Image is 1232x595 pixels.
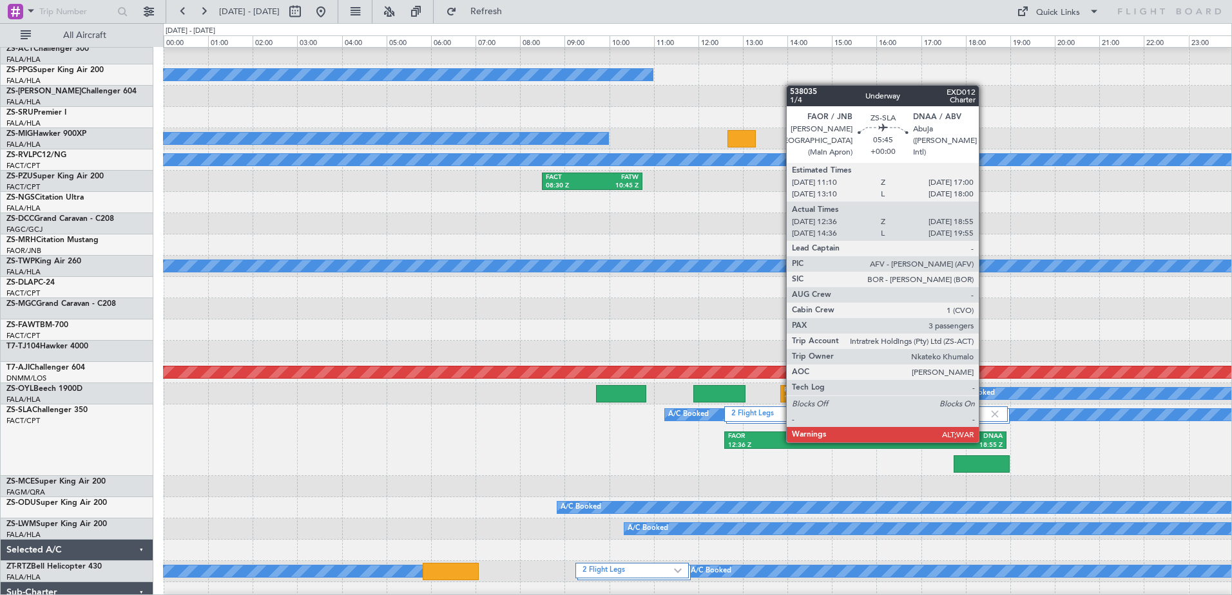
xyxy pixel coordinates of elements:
[925,182,973,191] div: 18:15 Z
[6,331,40,341] a: FACT/CPT
[6,173,33,180] span: ZS-PZU
[925,173,973,182] div: FACT
[6,215,114,223] a: ZS-DCCGrand Caravan - C208
[1010,35,1055,47] div: 19:00
[6,300,116,308] a: ZS-MGCGrand Caravan - C208
[6,258,35,265] span: ZS-TWP
[1010,1,1106,22] button: Quick Links
[954,384,995,403] div: A/C Booked
[6,161,40,171] a: FACT/CPT
[6,385,82,393] a: ZS-OYLBeech 1900D
[6,499,107,507] a: ZS-ODUSuper King Air 200
[6,385,34,393] span: ZS-OYL
[6,130,33,138] span: ZS-MIG
[6,279,34,287] span: ZS-DLA
[989,408,1001,420] img: gray-close.svg
[876,173,925,182] div: FATW
[6,130,86,138] a: ZS-MIGHawker 900XP
[6,406,88,414] a: ZS-SLAChallenger 350
[921,35,966,47] div: 17:00
[856,394,927,403] div: 17:14 Z
[6,109,66,117] a: ZS-SRUPremier I
[546,182,592,191] div: 08:30 Z
[1144,35,1188,47] div: 22:00
[6,321,68,329] a: ZS-FAWTBM-700
[6,321,35,329] span: ZS-FAW
[6,364,85,372] a: T7-AJIChallenger 604
[6,66,33,74] span: ZS-PPG
[6,258,81,265] a: ZS-TWPKing Air 260
[6,530,41,540] a: FALA/HLA
[728,441,865,450] div: 12:36 Z
[431,35,476,47] div: 06:00
[6,45,89,53] a: ZS-ACTChallenger 300
[297,35,342,47] div: 03:00
[743,35,787,47] div: 13:00
[610,35,654,47] div: 10:00
[6,373,46,383] a: DNMM/LOS
[6,140,41,149] a: FALA/HLA
[6,279,55,287] a: ZS-DLAPC-24
[966,35,1010,47] div: 18:00
[674,568,682,573] img: arrow-gray.svg
[6,151,32,159] span: ZS-RVL
[6,572,41,582] a: FALA/HLA
[6,563,31,571] span: ZT-RTZ
[856,386,927,395] div: FACT
[6,499,36,507] span: ZS-ODU
[459,7,514,16] span: Refresh
[628,519,668,538] div: A/C Booked
[14,25,140,46] button: All Aircraft
[6,364,30,372] span: T7-AJI
[39,2,113,21] input: Trip Number
[561,498,601,517] div: A/C Booked
[6,109,34,117] span: ZS-SRU
[34,31,136,40] span: All Aircraft
[164,35,208,47] div: 00:00
[6,416,40,426] a: FACT/CPT
[387,35,431,47] div: 05:00
[6,520,36,528] span: ZS-LWM
[6,288,40,298] a: FACT/CPT
[6,395,41,404] a: FALA/HLA
[592,182,639,191] div: 10:45 Z
[6,76,41,86] a: FALA/HLA
[6,236,99,244] a: ZS-MRHCitation Mustang
[876,182,925,191] div: 15:55 Z
[698,35,743,47] div: 12:00
[1055,35,1099,47] div: 20:00
[6,520,107,528] a: ZS-LWMSuper King Air 200
[208,35,253,47] div: 01:00
[6,182,40,192] a: FACT/CPT
[784,386,856,395] div: FALA
[564,35,609,47] div: 09:00
[6,267,41,277] a: FALA/HLA
[6,343,88,350] a: T7-TJ104Hawker 4000
[253,35,297,47] div: 02:00
[832,35,876,47] div: 15:00
[6,66,104,74] a: ZS-PPGSuper King Air 200
[6,173,104,180] a: ZS-PZUSuper King Air 200
[728,432,865,441] div: FAOR
[1036,6,1080,19] div: Quick Links
[6,478,106,486] a: ZS-MCESuper King Air 200
[6,194,35,202] span: ZS-NGS
[476,35,520,47] div: 07:00
[6,55,41,64] a: FALA/HLA
[6,487,45,497] a: FAGM/QRA
[668,405,709,424] div: A/C Booked
[520,35,564,47] div: 08:00
[6,88,137,95] a: ZS-[PERSON_NAME]Challenger 604
[6,406,32,414] span: ZS-SLA
[787,35,832,47] div: 14:00
[731,409,989,420] label: 2 Flight Legs
[6,563,102,571] a: ZT-RTZBell Helicopter 430
[6,97,41,107] a: FALA/HLA
[6,343,40,350] span: T7-TJ104
[440,1,517,22] button: Refresh
[6,225,43,234] a: FAGC/GCJ
[6,236,36,244] span: ZS-MRH
[876,35,921,47] div: 16:00
[6,246,41,256] a: FAOR/JNB
[6,194,84,202] a: ZS-NGSCitation Ultra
